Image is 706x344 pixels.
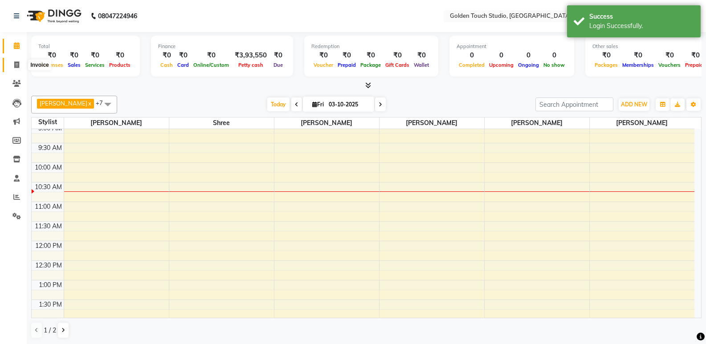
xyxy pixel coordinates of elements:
[311,62,335,68] span: Voucher
[457,43,567,50] div: Appointment
[619,98,649,111] button: ADD NEW
[311,50,335,61] div: ₹0
[32,117,64,127] div: Stylist
[335,62,358,68] span: Prepaid
[535,97,613,111] input: Search Appointment
[335,50,358,61] div: ₹0
[33,241,64,251] div: 12:00 PM
[620,62,656,68] span: Memberships
[158,62,175,68] span: Cash
[541,62,567,68] span: No show
[457,50,487,61] div: 0
[33,202,64,211] div: 11:00 AM
[656,50,683,61] div: ₹0
[383,62,412,68] span: Gift Cards
[158,50,175,61] div: ₹0
[107,50,133,61] div: ₹0
[516,62,541,68] span: Ongoing
[23,4,84,28] img: logo
[175,50,191,61] div: ₹0
[621,101,647,108] span: ADD NEW
[487,62,516,68] span: Upcoming
[383,50,412,61] div: ₹0
[310,101,326,108] span: Fri
[96,99,110,106] span: +7
[40,100,87,107] span: [PERSON_NAME]
[620,50,656,61] div: ₹0
[33,261,64,270] div: 12:30 PM
[589,21,694,31] div: Login Successfully.
[37,280,64,290] div: 1:00 PM
[33,163,64,172] div: 10:00 AM
[541,50,567,61] div: 0
[592,50,620,61] div: ₹0
[412,50,431,61] div: ₹0
[44,326,56,335] span: 1 / 2
[358,50,383,61] div: ₹0
[65,62,83,68] span: Sales
[33,182,64,192] div: 10:30 AM
[158,43,286,50] div: Finance
[37,300,64,309] div: 1:30 PM
[487,50,516,61] div: 0
[380,117,484,129] span: [PERSON_NAME]
[236,62,265,68] span: Petty cash
[98,4,137,28] b: 08047224946
[358,62,383,68] span: Package
[457,62,487,68] span: Completed
[65,50,83,61] div: ₹0
[326,98,371,111] input: 2025-10-03
[169,117,274,129] span: Shree
[592,62,620,68] span: Packages
[191,50,231,61] div: ₹0
[270,50,286,61] div: ₹0
[107,62,133,68] span: Products
[485,117,589,129] span: [PERSON_NAME]
[38,43,133,50] div: Total
[83,50,107,61] div: ₹0
[516,50,541,61] div: 0
[271,62,285,68] span: Due
[267,97,290,111] span: Today
[64,117,169,129] span: [PERSON_NAME]
[83,62,107,68] span: Services
[311,43,431,50] div: Redemption
[589,12,694,21] div: Success
[33,222,64,231] div: 11:30 AM
[191,62,231,68] span: Online/Custom
[590,117,695,129] span: [PERSON_NAME]
[656,62,683,68] span: Vouchers
[87,100,91,107] a: x
[231,50,270,61] div: ₹3,93,550
[274,117,379,129] span: [PERSON_NAME]
[28,60,51,70] div: Invoice
[175,62,191,68] span: Card
[37,143,64,153] div: 9:30 AM
[412,62,431,68] span: Wallet
[38,50,65,61] div: ₹0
